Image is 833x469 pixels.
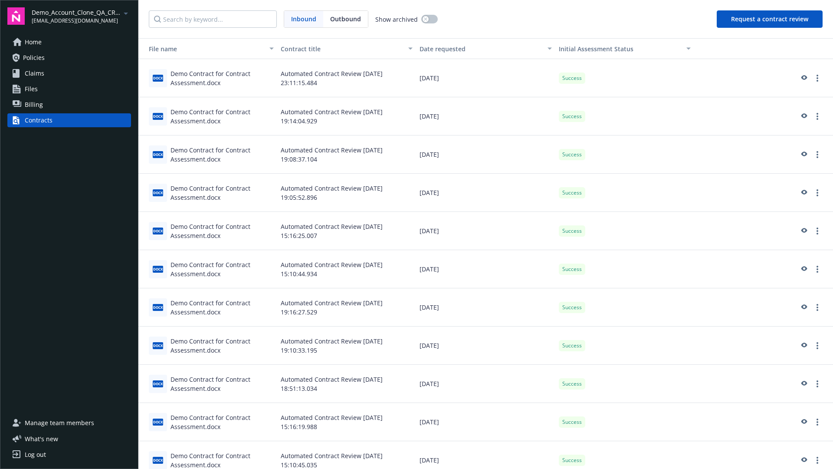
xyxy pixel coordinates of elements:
[559,45,633,53] span: Initial Assessment Status
[416,288,555,327] div: [DATE]
[153,189,163,196] span: docx
[153,419,163,425] span: docx
[420,44,542,53] div: Date requested
[153,380,163,387] span: docx
[798,302,809,313] a: preview
[798,188,809,198] a: preview
[562,342,582,350] span: Success
[153,113,163,119] span: docx
[25,113,52,127] div: Contracts
[171,69,274,87] div: Demo Contract for Contract Assessment.docx
[7,66,131,80] a: Claims
[416,174,555,212] div: [DATE]
[562,418,582,426] span: Success
[153,342,163,349] span: docx
[277,135,416,174] div: Automated Contract Review [DATE] 19:08:37.104
[798,226,809,236] a: preview
[812,149,823,160] a: more
[812,111,823,122] a: more
[812,302,823,313] a: more
[171,222,274,240] div: Demo Contract for Contract Assessment.docx
[277,212,416,250] div: Automated Contract Review [DATE] 15:16:25.007
[281,44,403,53] div: Contract title
[798,455,809,466] a: preview
[277,327,416,365] div: Automated Contract Review [DATE] 19:10:33.195
[7,35,131,49] a: Home
[153,304,163,310] span: docx
[171,107,274,126] div: Demo Contract for Contract Assessment.docx
[717,10,823,28] button: Request a contract review
[562,151,582,159] span: Success
[153,151,163,158] span: docx
[416,365,555,403] div: [DATE]
[812,417,823,427] a: more
[416,250,555,288] div: [DATE]
[416,327,555,365] div: [DATE]
[562,265,582,273] span: Success
[153,266,163,272] span: docx
[812,188,823,198] a: more
[562,456,582,464] span: Success
[416,212,555,250] div: [DATE]
[291,14,316,23] span: Inbound
[7,113,131,127] a: Contracts
[798,417,809,427] a: preview
[798,73,809,83] a: preview
[7,7,25,25] img: navigator-logo.svg
[32,8,121,17] span: Demo_Account_Clone_QA_CR_Tests_Demo
[416,135,555,174] div: [DATE]
[812,340,823,351] a: more
[25,82,38,96] span: Files
[277,97,416,135] div: Automated Contract Review [DATE] 19:14:04.929
[171,260,274,278] div: Demo Contract for Contract Assessment.docx
[171,375,274,393] div: Demo Contract for Contract Assessment.docx
[277,174,416,212] div: Automated Contract Review [DATE] 19:05:52.896
[812,455,823,466] a: more
[559,44,681,53] div: Toggle SortBy
[149,10,277,28] input: Search by keyword...
[171,413,274,431] div: Demo Contract for Contract Assessment.docx
[23,51,45,65] span: Policies
[25,98,43,112] span: Billing
[277,288,416,327] div: Automated Contract Review [DATE] 19:16:27.529
[812,226,823,236] a: more
[416,403,555,441] div: [DATE]
[171,337,274,355] div: Demo Contract for Contract Assessment.docx
[562,380,582,388] span: Success
[330,14,361,23] span: Outbound
[416,59,555,97] div: [DATE]
[798,340,809,351] a: preview
[562,74,582,82] span: Success
[153,75,163,81] span: docx
[171,298,274,317] div: Demo Contract for Contract Assessment.docx
[798,264,809,274] a: preview
[32,17,121,25] span: [EMAIL_ADDRESS][DOMAIN_NAME]
[25,35,42,49] span: Home
[25,416,94,430] span: Manage team members
[562,227,582,235] span: Success
[562,112,582,120] span: Success
[562,189,582,197] span: Success
[171,184,274,202] div: Demo Contract for Contract Assessment.docx
[323,11,368,27] span: Outbound
[142,44,264,53] div: File name
[7,434,72,443] button: What's new
[7,51,131,65] a: Policies
[416,38,555,59] button: Date requested
[277,365,416,403] div: Automated Contract Review [DATE] 18:51:13.034
[416,97,555,135] div: [DATE]
[7,82,131,96] a: Files
[284,11,323,27] span: Inbound
[142,44,264,53] div: Toggle SortBy
[277,59,416,97] div: Automated Contract Review [DATE] 23:11:15.484
[277,38,416,59] button: Contract title
[25,434,58,443] span: What ' s new
[562,304,582,311] span: Success
[798,149,809,160] a: preview
[153,457,163,463] span: docx
[812,73,823,83] a: more
[798,111,809,122] a: preview
[277,250,416,288] div: Automated Contract Review [DATE] 15:10:44.934
[812,264,823,274] a: more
